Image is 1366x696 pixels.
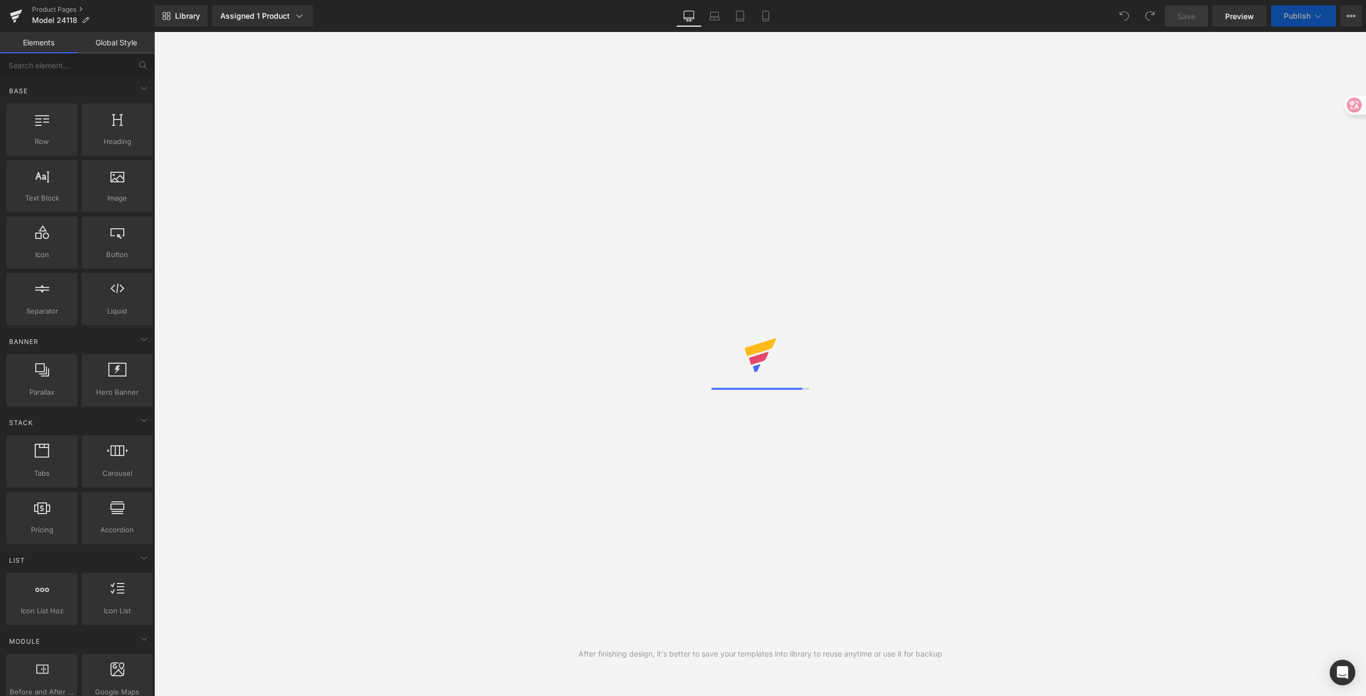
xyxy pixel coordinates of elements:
[10,306,74,317] span: Separator
[1330,660,1355,685] div: Open Intercom Messenger
[85,136,149,147] span: Heading
[578,648,942,660] div: After finishing design, it's better to save your templates into library to reuse anytime or use i...
[85,193,149,204] span: Image
[1178,11,1195,22] span: Save
[727,5,753,27] a: Tablet
[85,387,149,398] span: Hero Banner
[10,468,74,479] span: Tabs
[1284,12,1311,20] span: Publish
[1225,11,1254,22] span: Preview
[8,636,41,646] span: Module
[1114,5,1135,27] button: Undo
[8,555,26,565] span: List
[1271,5,1336,27] button: Publish
[10,249,74,260] span: Icon
[85,306,149,317] span: Liquid
[32,5,155,14] a: Product Pages
[10,193,74,204] span: Text Block
[8,337,39,347] span: Banner
[676,5,702,27] a: Desktop
[10,136,74,147] span: Row
[85,524,149,535] span: Accordion
[175,11,200,21] span: Library
[220,11,305,21] div: Assigned 1 Product
[85,605,149,617] span: Icon List
[1139,5,1161,27] button: Redo
[8,418,34,428] span: Stack
[753,5,779,27] a: Mobile
[10,387,74,398] span: Parallax
[155,5,208,27] a: New Library
[1340,5,1362,27] button: More
[1212,5,1267,27] a: Preview
[8,86,29,96] span: Base
[85,468,149,479] span: Carousel
[85,249,149,260] span: Button
[702,5,727,27] a: Laptop
[10,605,74,617] span: Icon List Hoz
[77,32,155,53] a: Global Style
[32,16,77,25] span: Model 24118
[10,524,74,535] span: Pricing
